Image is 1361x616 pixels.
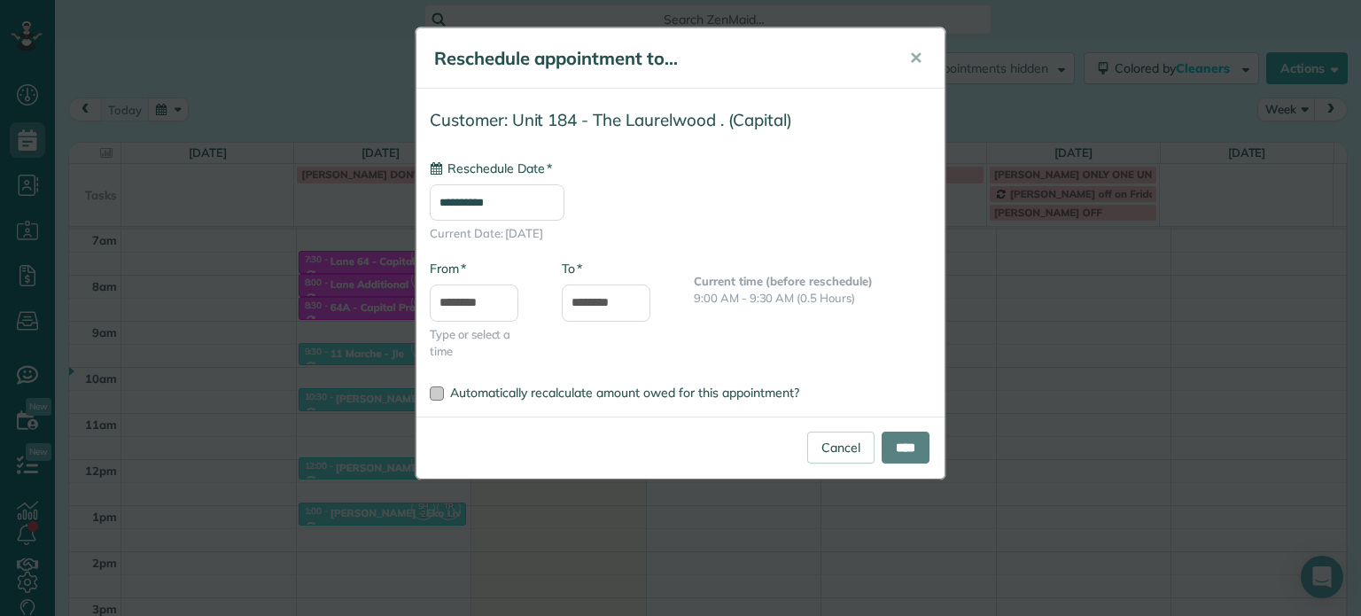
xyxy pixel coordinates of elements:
[909,48,922,68] span: ✕
[807,432,875,464] a: Cancel
[434,46,884,71] h5: Reschedule appointment to...
[430,326,535,360] span: Type or select a time
[694,274,873,288] b: Current time (before reschedule)
[430,260,466,277] label: From
[430,225,931,242] span: Current Date: [DATE]
[430,160,552,177] label: Reschedule Date
[430,111,931,129] h4: Customer: Unit 184 - The Laurelwood . (Capital)
[450,385,799,401] span: Automatically recalculate amount owed for this appointment?
[562,260,582,277] label: To
[694,290,931,307] p: 9:00 AM - 9:30 AM (0.5 Hours)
